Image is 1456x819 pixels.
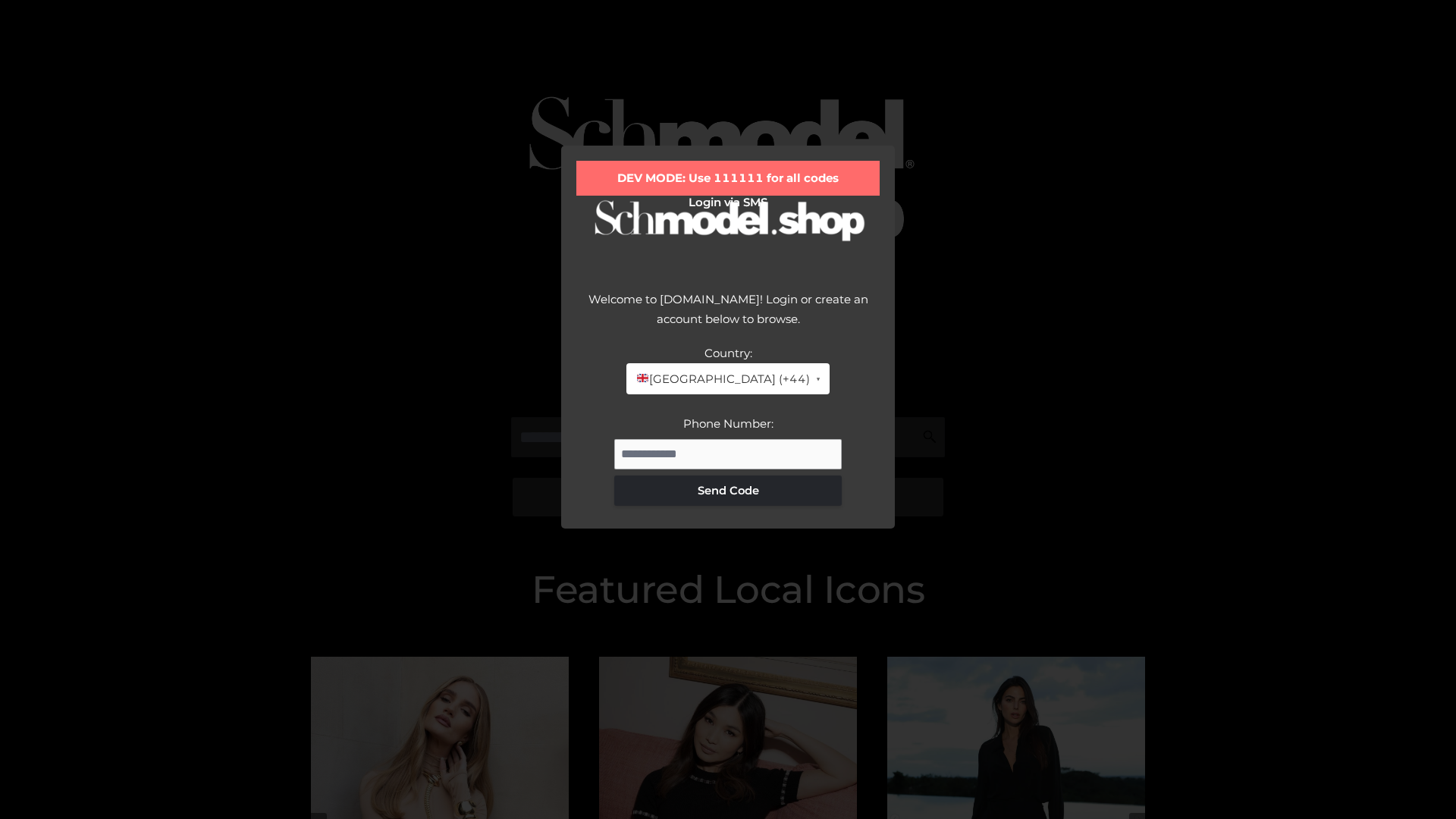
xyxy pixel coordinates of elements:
[576,196,880,209] h2: Login via SMS
[635,369,809,389] span: [GEOGRAPHIC_DATA] (+44)
[614,475,842,506] button: Send Code
[576,161,880,196] div: DEV MODE: Use 111111 for all codes
[683,416,773,431] label: Phone Number:
[576,290,880,344] div: Welcome to [DOMAIN_NAME]! Login or create an account below to browse.
[637,372,648,384] img: 🇬🇧
[704,346,752,360] label: Country:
